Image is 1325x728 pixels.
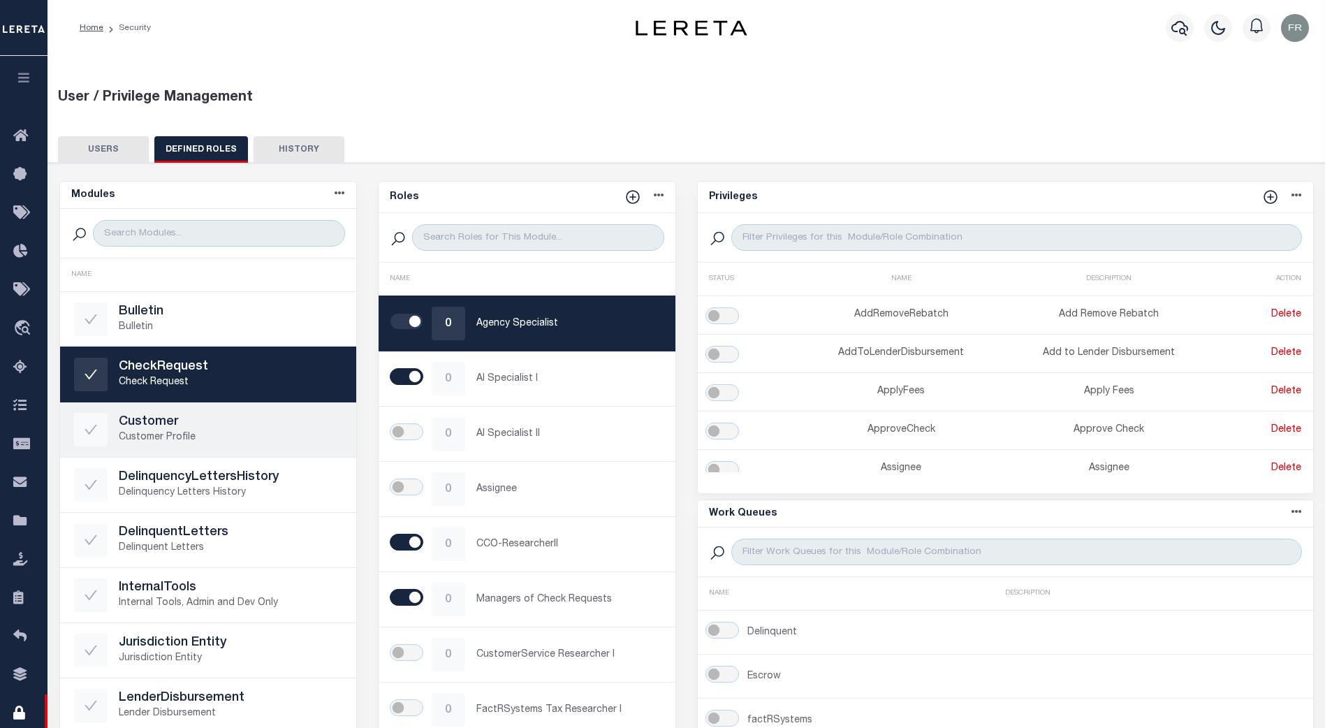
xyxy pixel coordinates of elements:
[1213,307,1301,323] p: Delete
[379,407,675,461] a: 0AI Specialist II
[476,592,661,607] p: Managers of Check Requests
[119,305,343,320] h5: Bulletin
[432,417,465,451] div: 0
[119,486,343,500] p: Delinquency Letters History
[476,427,661,442] p: AI Specialist II
[798,274,1005,284] div: NAME
[731,539,1301,565] input: Filter Work Queues for this Module/Role Combination
[709,508,777,520] h5: Work Queues
[1213,274,1301,284] div: ACTION
[636,20,747,36] img: logo-dark.svg
[1213,346,1301,361] p: Delete
[1005,461,1213,476] p: Assignee
[379,627,675,682] a: 0CustomerService Researcher I
[747,713,1302,728] p: factRSystems
[254,136,344,163] button: HISTORY
[1213,384,1301,400] p: Delete
[476,537,661,552] p: CCO-ResearcherII
[60,347,357,402] a: CheckRequestCheck Request
[1005,346,1213,361] p: Add to Lender Disbursement
[476,703,661,718] p: FactRSystems Tax Researcher I
[60,623,357,678] a: Jurisdiction EntityJurisdiction Entity
[119,415,343,430] h5: Customer
[71,270,346,280] div: NAME
[432,693,465,727] div: 0
[747,625,1302,640] p: Delinquent
[1213,423,1301,438] p: Delete
[119,541,343,555] p: Delinquent Letters
[119,651,343,666] p: Jurisdiction Entity
[432,362,465,395] div: 0
[379,517,675,572] a: 0CCO-ResearcherII
[476,648,661,662] p: CustomerService Researcher I
[379,572,675,627] a: 0Managers of Check Requests
[119,430,343,445] p: Customer Profile
[93,220,345,247] input: Search Modules...
[798,384,1005,399] p: ApplyFees
[1005,274,1213,284] div: DESCRIPTION
[432,583,465,616] div: 0
[119,375,343,390] p: Check Request
[731,224,1301,251] input: Filter Privileges for this Module/Role Combination
[476,316,661,331] p: Agency Specialist
[432,527,465,561] div: 0
[119,596,343,611] p: Internal Tools, Admin and Dev Only
[379,296,675,351] a: 0Agency Specialist
[60,292,357,347] a: BulletinBulletin
[709,274,798,284] div: STATUS
[60,458,357,512] a: DelinquencyLettersHistoryDelinquency Letters History
[1005,588,1302,599] div: DESCRIPTION
[412,224,664,251] input: Search Roles for This Module...
[709,588,1006,599] div: NAME
[119,525,343,541] h5: DelinquentLetters
[60,402,357,457] a: CustomerCustomer Profile
[390,191,418,203] h5: Roles
[119,706,343,721] p: Lender Disbursement
[119,581,343,596] h5: InternalTools
[58,136,149,163] button: USERS
[432,472,465,506] div: 0
[1005,423,1213,437] p: Approve Check
[798,461,1005,476] p: Assignee
[1005,307,1213,322] p: Add Remove Rebatch
[798,346,1005,361] p: AddToLenderDisbursement
[432,638,465,671] div: 0
[154,136,248,163] button: DEFINED ROLES
[60,513,357,567] a: DelinquentLettersDelinquent Letters
[71,189,115,201] h5: Modules
[379,351,675,406] a: 0AI Specialist I
[476,372,661,386] p: AI Specialist I
[379,462,675,516] a: 0Assignee
[1281,14,1309,42] img: svg+xml;base64,PHN2ZyB4bWxucz0iaHR0cDovL3d3dy53My5vcmcvMjAwMC9zdmciIHBvaW50ZXItZXZlbnRzPSJub25lIi...
[60,568,357,623] a: InternalToolsInternal Tools, Admin and Dev Only
[476,482,661,497] p: Assignee
[119,470,343,486] h5: DelinquencyLettersHistory
[119,636,343,651] h5: Jurisdiction Entity
[103,22,151,34] li: Security
[1005,384,1213,399] p: Apply Fees
[432,307,465,340] div: 0
[1213,461,1301,476] p: Delete
[119,360,343,375] h5: CheckRequest
[798,423,1005,437] p: ApproveCheck
[58,87,1315,108] div: User / Privilege Management
[13,320,36,338] i: travel_explore
[80,24,103,32] a: Home
[119,691,343,706] h5: LenderDisbursement
[747,669,1302,684] p: Escrow
[119,320,343,335] p: Bulletin
[390,274,664,284] div: NAME
[709,191,757,203] h5: Privileges
[798,307,1005,322] p: AddRemoveRebatch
